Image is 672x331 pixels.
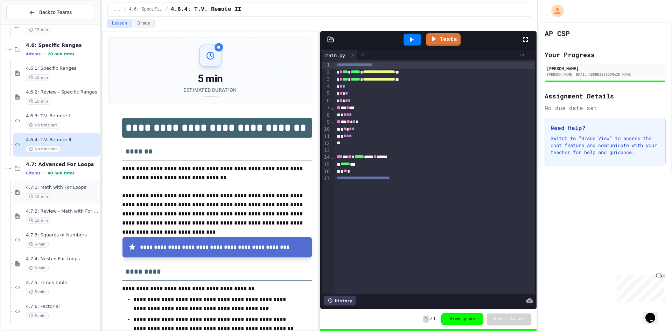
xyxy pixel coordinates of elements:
span: 40 min total [48,171,74,175]
span: 10 min [26,217,51,224]
h3: Need Help? [551,124,660,132]
h1: AP CSP [545,28,570,38]
button: Grade [133,19,155,28]
span: Fold line [331,154,334,160]
span: 15 min [26,27,51,33]
h2: Assignment Details [545,91,666,101]
span: No time set [26,146,60,152]
div: 12 [322,140,331,147]
span: 4.7.5: Times Table [26,280,98,286]
span: • [43,51,45,57]
span: 4.6.3: T.V. Remote I [26,113,98,119]
span: / [430,316,433,322]
span: No time set [26,122,60,129]
span: 4.6: Specific Ranges [129,7,163,12]
span: 4.7.6: Factorial [26,304,98,310]
div: 10 [322,126,331,133]
div: 15 [322,161,331,168]
span: 4.7: Advanced For Loops [26,161,98,167]
span: Submit Answer [492,316,525,322]
span: 4.7.4: Nested For Loops [26,256,98,262]
div: 11 [322,133,331,140]
div: Estimated Duration [183,87,237,94]
button: Back to Teams [6,5,94,20]
div: 16 [322,168,331,175]
div: 17 [322,175,331,182]
iframe: chat widget [614,273,665,302]
span: 4.6.1: Specific Ranges [26,65,98,71]
div: main.py [322,50,357,60]
button: Lesson [107,19,132,28]
div: 2 [322,69,331,76]
span: 4.6.2: Review - Specific Ranges [26,89,98,95]
span: 4.7.2: Review - Math with For Loops [26,208,98,214]
div: History [324,296,356,305]
span: / [124,7,126,12]
span: 4.7.1: Math with For Loops [26,185,98,191]
div: 5 [322,90,331,97]
div: My Account [544,3,566,19]
div: [PERSON_NAME][EMAIL_ADDRESS][DOMAIN_NAME] [547,72,664,77]
span: 4.6.4: T.V. Remote II [26,137,98,143]
span: 4.7.3: Squares of Numbers [26,232,98,238]
span: 6 items [26,171,41,175]
div: [PERSON_NAME] [547,65,664,71]
span: 20 min total [48,52,74,56]
button: Submit Answer [487,313,531,325]
div: 1 [322,62,331,69]
div: 4 [322,83,331,90]
span: 1 [433,316,436,322]
span: 10 min [26,74,51,81]
span: 5 min [26,241,49,248]
a: Tests [426,33,461,46]
span: 5 min [26,289,49,295]
div: Chat with us now!Close [3,3,48,44]
div: 6 [322,97,331,104]
span: • [43,170,45,176]
h2: Your Progress [545,50,666,60]
span: 10 min [26,193,51,200]
span: Back to Teams [39,9,72,16]
span: / [166,7,168,12]
span: 5 min [26,312,49,319]
div: 5 min [183,73,237,85]
span: 5 min [26,265,49,271]
iframe: chat widget [643,303,665,324]
span: 10 min [26,98,51,105]
span: ... [113,7,121,12]
div: 8 [322,112,331,119]
span: Fold line [331,119,334,125]
p: Switch to "Grade View" to access the chat feature and communicate with your teacher for help and ... [551,135,660,156]
div: 7 [322,104,331,111]
div: 9 [322,119,331,126]
div: No due date set [545,104,666,112]
div: 13 [322,147,331,154]
span: 4.6.4: T.V. Remote II [171,5,241,14]
span: 4.6: Specific Ranges [26,42,98,48]
div: 14 [322,154,331,161]
button: View grade [441,313,483,325]
span: 1 [423,316,428,323]
span: Fold line [331,105,334,110]
span: 4 items [26,52,41,56]
div: main.py [322,51,349,59]
div: 3 [322,76,331,83]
